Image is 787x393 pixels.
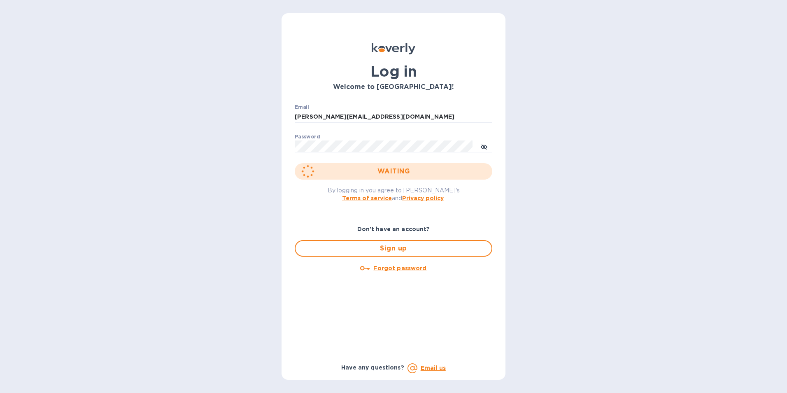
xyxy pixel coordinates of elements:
label: Email [295,105,309,110]
input: Enter email address [295,111,492,123]
b: Don't have an account? [357,226,430,232]
a: Terms of service [342,195,392,201]
h1: Log in [295,63,492,80]
span: Sign up [302,243,485,253]
button: Sign up [295,240,492,257]
u: Forgot password [373,265,426,271]
button: toggle password visibility [476,138,492,154]
label: Password [295,134,320,139]
img: Koverly [372,43,415,54]
span: By logging in you agree to [PERSON_NAME]'s and . [328,187,460,201]
h3: Welcome to [GEOGRAPHIC_DATA]! [295,83,492,91]
a: Email us [421,365,446,371]
a: Privacy policy [402,195,444,201]
b: Have any questions? [341,364,404,371]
